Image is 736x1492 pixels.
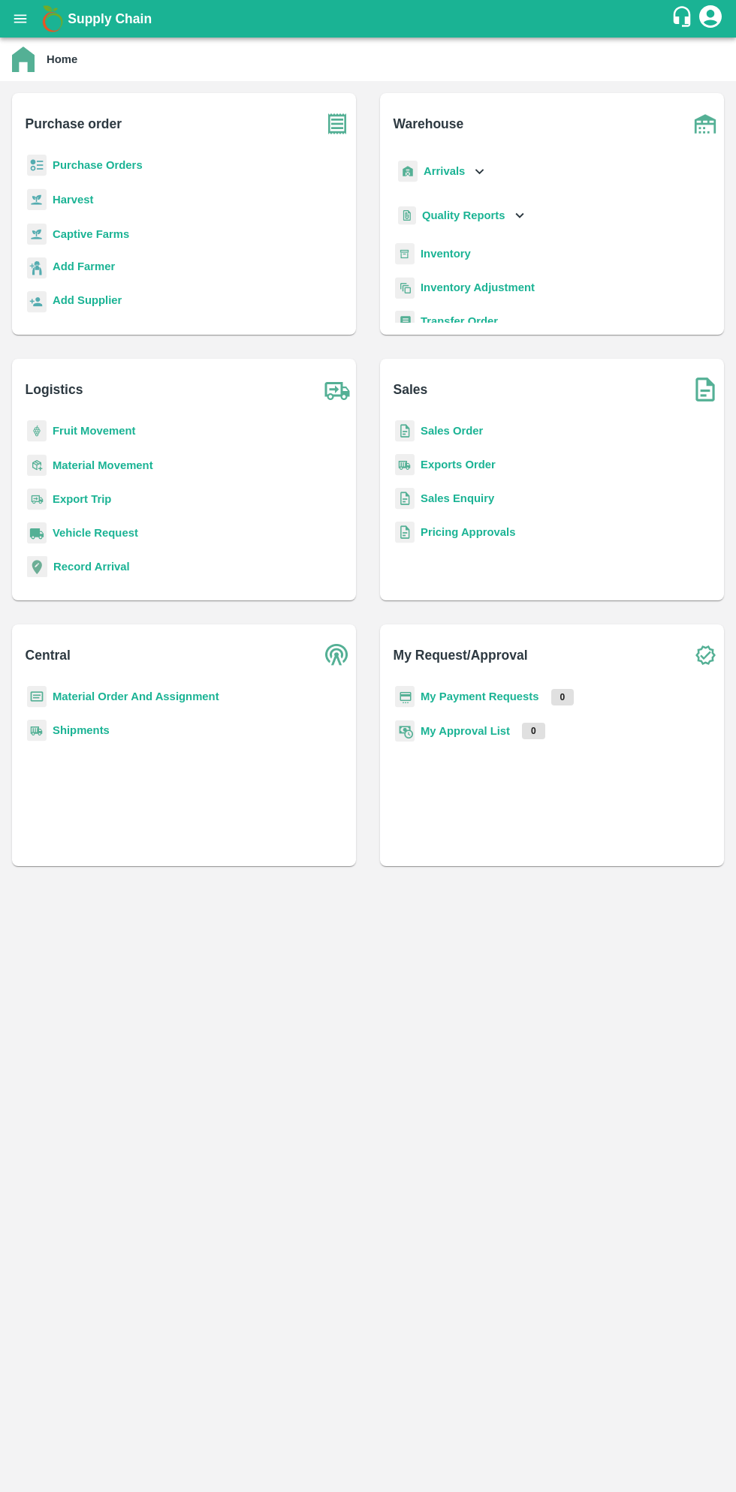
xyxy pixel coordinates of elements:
a: Inventory [421,248,471,260]
div: account of current user [697,3,724,35]
img: home [12,47,35,72]
a: Supply Chain [68,8,671,29]
img: vehicle [27,522,47,544]
a: Add Farmer [53,258,115,278]
a: Material Movement [53,459,153,471]
a: Inventory Adjustment [421,281,535,293]
img: recordArrival [27,556,47,577]
img: truck [318,371,356,408]
img: check [686,636,724,674]
img: shipments [395,454,415,476]
img: warehouse [686,105,724,143]
b: Logistics [26,379,83,400]
a: Exports Order [421,459,496,471]
img: harvest [27,223,47,245]
img: supplier [27,291,47,313]
a: Harvest [53,194,93,206]
div: Arrivals [395,155,488,188]
a: Record Arrival [53,561,130,573]
a: Transfer Order [421,315,498,327]
img: reciept [27,155,47,176]
img: shipments [27,720,47,741]
b: Purchase order [26,113,122,134]
p: 0 [522,723,545,739]
a: Add Supplier [53,292,122,312]
b: Central [26,645,71,666]
img: material [27,454,47,477]
div: Quality Reports [395,200,528,231]
b: Supply Chain [68,11,152,26]
img: harvest [27,188,47,211]
img: central [318,636,356,674]
button: open drawer [3,2,38,36]
a: Shipments [53,724,110,736]
b: My Request/Approval [394,645,528,666]
a: Fruit Movement [53,425,136,437]
a: Vehicle Request [53,527,138,539]
a: Captive Farms [53,228,129,240]
b: Add Farmer [53,260,115,272]
img: fruit [27,420,47,442]
a: Pricing Approvals [421,526,515,538]
img: sales [395,522,415,543]
b: Home [47,53,77,65]
b: Sales [394,379,428,400]
a: Material Order And Assignment [53,690,219,702]
img: purchase [318,105,356,143]
b: Warehouse [394,113,464,134]
a: My Payment Requests [421,690,539,702]
img: delivery [27,489,47,510]
img: approval [395,720,415,742]
img: farmer [27,257,47,279]
img: whInventory [395,243,415,265]
a: Sales Enquiry [421,492,494,504]
img: centralMaterial [27,686,47,708]
img: inventory [395,277,415,299]
img: soSales [686,371,724,408]
img: sales [395,420,415,442]
a: My Approval List [421,725,510,737]
img: whArrival [398,161,418,182]
img: payment [395,686,415,708]
img: qualityReport [398,206,416,225]
b: Quality Reports [422,209,505,221]
b: Arrivals [424,165,465,177]
a: Export Trip [53,493,111,505]
img: whTransfer [395,311,415,332]
p: 0 [551,689,575,705]
a: Sales Order [421,425,483,437]
a: Purchase Orders [53,159,143,171]
b: Add Supplier [53,294,122,306]
img: sales [395,488,415,510]
img: logo [38,4,68,34]
div: customer-support [671,5,697,32]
